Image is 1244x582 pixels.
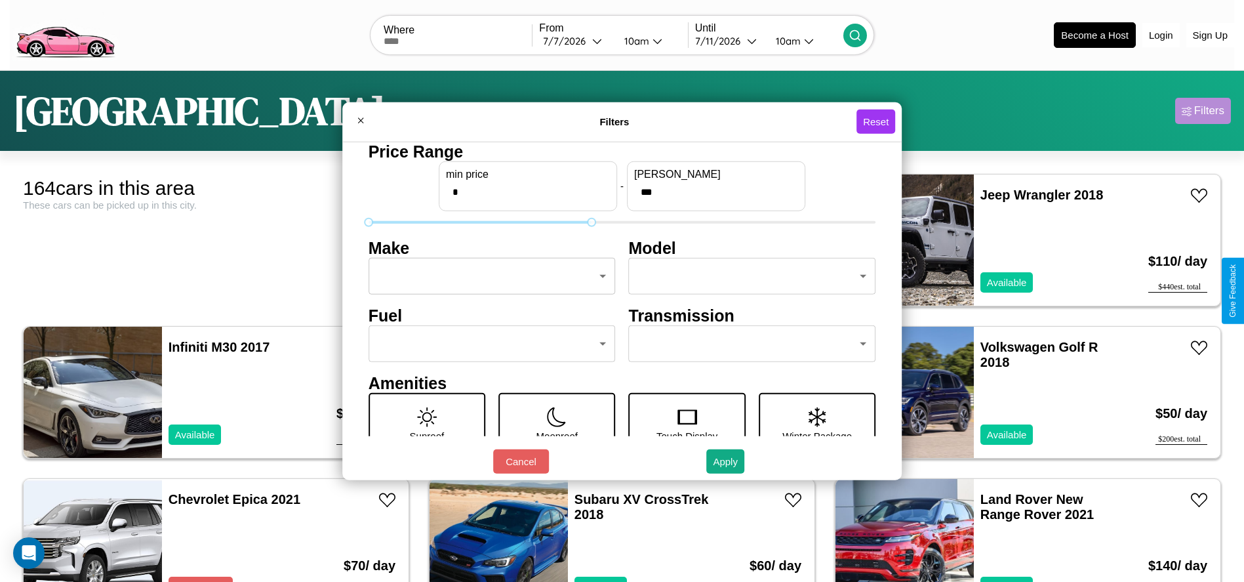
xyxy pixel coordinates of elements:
[369,142,876,161] h4: Price Range
[369,373,876,392] h4: Amenities
[539,22,687,34] label: From
[618,35,652,47] div: 10am
[614,34,688,48] button: 10am
[695,22,843,34] label: Until
[980,492,1094,522] a: Land Rover New Range Rover 2021
[175,426,215,444] p: Available
[536,426,578,444] p: Moonroof
[446,168,610,180] label: min price
[13,84,386,138] h1: [GEOGRAPHIC_DATA]
[634,168,798,180] label: [PERSON_NAME]
[769,35,804,47] div: 10am
[656,426,717,444] p: Touch Display
[13,537,45,569] div: Open Intercom Messenger
[336,393,395,434] h3: $ 190 / day
[1155,434,1207,445] div: $ 200 est. total
[980,340,1098,369] a: Volkswagen Golf R 2018
[369,306,616,325] h4: Fuel
[543,35,592,47] div: 7 / 7 / 2026
[1054,22,1136,48] button: Become a Host
[372,116,856,127] h4: Filters
[1142,23,1180,47] button: Login
[629,238,876,257] h4: Model
[23,177,409,199] div: 164 cars in this area
[539,34,613,48] button: 7/7/2026
[384,24,532,36] label: Where
[10,7,120,61] img: logo
[1194,104,1224,117] div: Filters
[1228,264,1237,318] div: Give Feedback
[695,35,747,47] div: 7 / 11 / 2026
[980,188,1104,202] a: Jeep Wrangler 2018
[620,177,624,195] p: -
[410,426,445,444] p: Sunroof
[629,306,876,325] h4: Transmission
[987,426,1027,444] p: Available
[336,434,395,445] div: $ 760 est. total
[706,449,744,474] button: Apply
[1155,393,1207,434] h3: $ 50 / day
[1148,282,1207,293] div: $ 440 est. total
[1175,98,1231,124] button: Filters
[169,492,300,507] a: Chevrolet Epica 2021
[169,340,270,354] a: Infiniti M30 2017
[1186,23,1234,47] button: Sign Up
[1148,241,1207,282] h3: $ 110 / day
[987,274,1027,291] p: Available
[574,492,709,522] a: Subaru XV CrossTrek 2018
[493,449,549,474] button: Cancel
[782,426,852,444] p: Winter Package
[765,34,843,48] button: 10am
[23,199,409,211] div: These cars can be picked up in this city.
[369,238,616,257] h4: Make
[856,110,895,134] button: Reset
